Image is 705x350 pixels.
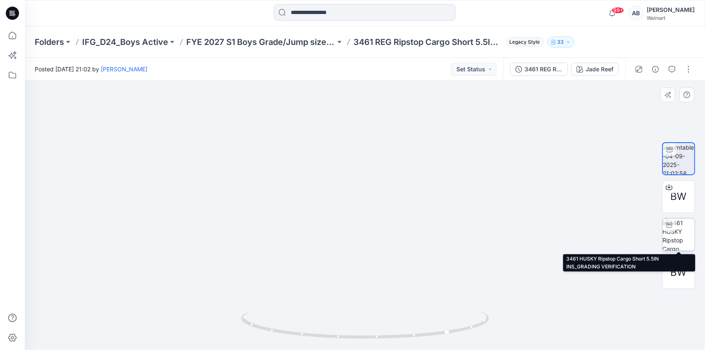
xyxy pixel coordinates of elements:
[647,5,695,15] div: [PERSON_NAME]
[629,6,643,21] div: AB
[525,65,563,74] div: 3461 REG Ripstop Cargo Short 5.5IN INS_GRADING VERIFICATION
[612,7,624,14] span: 99+
[571,63,619,76] button: Jade Reef
[671,189,687,204] span: BW
[186,37,544,350] img: eyJhbGciOiJIUzI1NiIsImtpZCI6IjAiLCJzbHQiOiJzZXMiLCJ0eXAiOiJKV1QifQ.eyJkYXRhIjp7InR5cGUiOiJzdG9yYW...
[503,36,544,48] button: Legacy Style
[354,36,503,48] p: 3461 REG Ripstop Cargo Short 5.5IN INS_GRADING VERIFICATION
[101,66,147,73] a: [PERSON_NAME]
[547,36,574,48] button: 33
[649,63,662,76] button: Details
[586,65,613,74] div: Jade Reef
[35,65,147,73] span: Posted [DATE] 21:02 by
[186,36,335,48] a: FYE 2027 S1 Boys Grade/Jump size review - ASTM grades
[82,36,168,48] a: IFG_D24_Boys Active
[35,36,64,48] a: Folders
[647,15,695,21] div: Walmart
[663,143,694,174] img: turntable-04-09-2025-21:02:58
[671,265,687,280] span: BW
[558,38,564,47] p: 33
[662,218,695,251] img: 3461 HUSKY Ripstop Cargo Short 5.5IN INS_GRADING VERIFICATION
[510,63,568,76] button: 3461 REG Ripstop Cargo Short 5.5IN INS_GRADING VERIFICATION
[506,37,544,47] span: Legacy Style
